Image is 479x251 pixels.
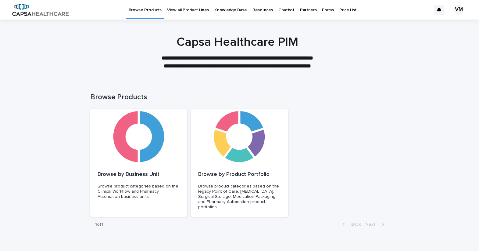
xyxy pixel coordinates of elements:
[88,35,387,49] h1: Capsa Healthcare PIM
[98,171,180,178] p: Browse by Business Unit
[98,184,180,199] p: Browse product categories based on the Clinical Workflow and Pharmacy Automation business units.
[90,109,188,217] a: Browse by Business UnitBrowse product categories based on the Clinical Workflow and Pharmacy Auto...
[191,109,288,217] a: Browse by Product PortfolioBrowse product categories based on the legacy Point of Care, [MEDICAL_...
[454,5,464,15] div: VM
[90,93,389,102] h1: Browse Products
[366,222,379,227] span: Next
[90,217,108,232] p: 1 of 1
[12,4,69,16] img: B5p4sRfuTuC72oLToeu7
[198,184,281,209] p: Browse product categories based on the legacy Point of Care, [MEDICAL_DATA], Surgical Storage, Me...
[363,222,389,227] button: Next
[338,222,363,227] button: Back
[348,222,361,227] span: Back
[198,171,281,178] p: Browse by Product Portfolio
